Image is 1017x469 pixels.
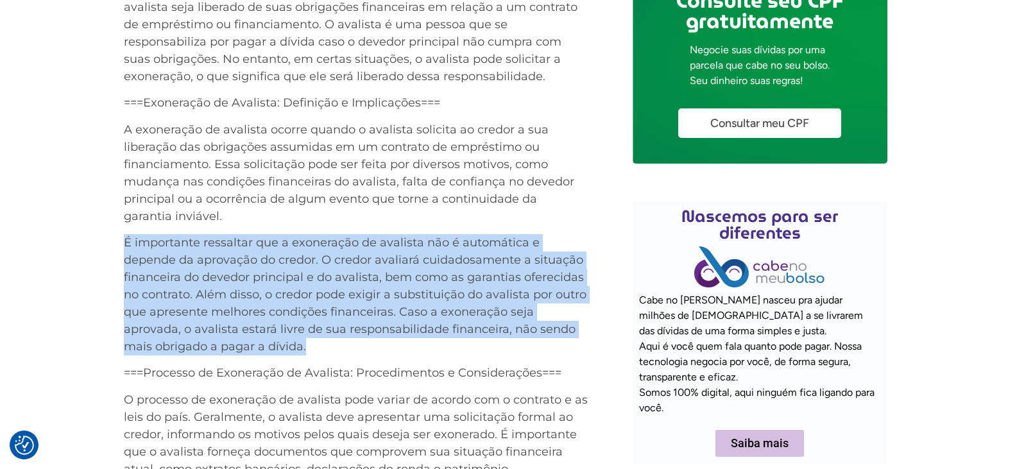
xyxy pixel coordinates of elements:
span: Saiba mais [731,438,789,449]
img: Cabe no Meu Bolso [694,246,825,287]
button: Preferências de consentimento [15,436,34,455]
p: Negocie suas dívidas por uma parcela que cabe no seu bolso. Seu dinheiro suas regras! [690,42,830,89]
span: Consultar meu CPF [710,117,809,129]
p: É importante ressaltar que a exoneração de avalista não é automática e depende da aprovação do cr... [124,234,588,355]
img: Revisit consent button [15,436,34,455]
h2: Nascemos para ser diferentes [639,208,880,241]
p: ===Processo de Exoneração de Avalista: Procedimentos e Considerações=== [124,364,588,382]
a: Consultar meu CPF [678,108,841,138]
p: ===Exoneração de Avalista: Definição e Implicações=== [124,94,588,112]
p: A exoneração de avalista ocorre quando o avalista solicita ao credor a sua liberação das obrigaçõ... [124,121,588,225]
p: Cabe no [PERSON_NAME] nasceu pra ajudar milhões de [DEMOGRAPHIC_DATA] a se livrarem das dívidas d... [639,293,880,416]
a: Saiba mais [715,430,804,457]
